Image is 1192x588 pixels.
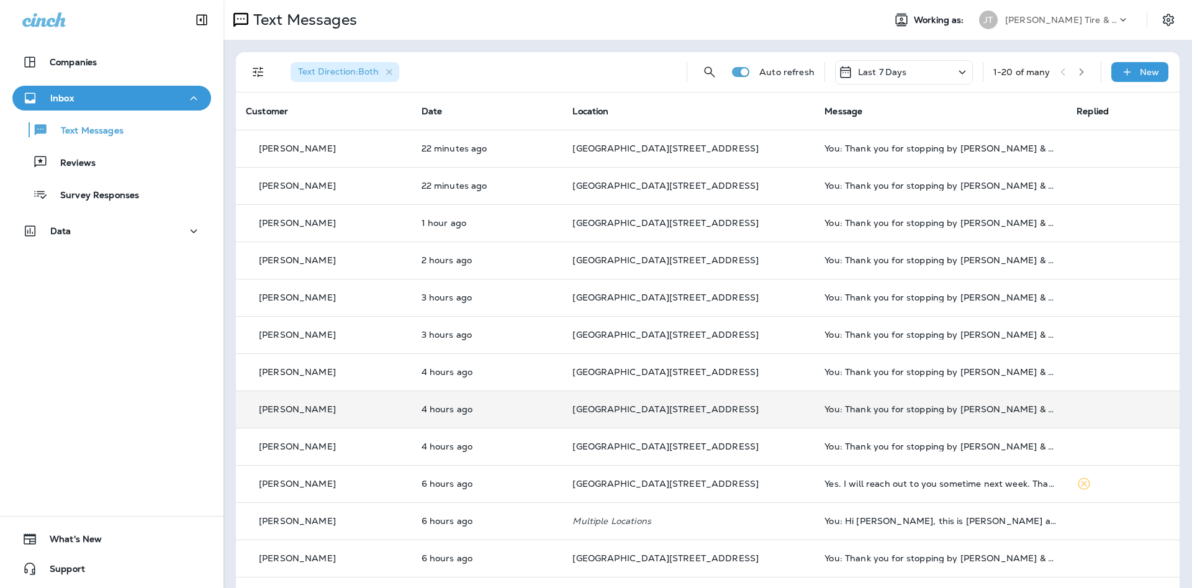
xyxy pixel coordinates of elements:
[12,219,211,243] button: Data
[50,226,71,236] p: Data
[572,180,759,191] span: [GEOGRAPHIC_DATA][STREET_ADDRESS]
[824,292,1057,302] div: You: Thank you for stopping by Jensen Tire & Auto - South 144th Street. Please take 30 seconds to...
[824,404,1057,414] div: You: Thank you for stopping by Jensen Tire & Auto - South 144th Street. Please take 30 seconds to...
[12,117,211,143] button: Text Messages
[12,50,211,75] button: Companies
[422,553,553,563] p: Sep 18, 2025 10:58 AM
[48,125,124,137] p: Text Messages
[572,292,759,303] span: [GEOGRAPHIC_DATA][STREET_ADDRESS]
[259,181,336,191] p: [PERSON_NAME]
[48,190,139,202] p: Survey Responses
[422,479,553,489] p: Sep 18, 2025 11:18 AM
[259,330,336,340] p: [PERSON_NAME]
[572,441,759,452] span: [GEOGRAPHIC_DATA][STREET_ADDRESS]
[50,93,74,103] p: Inbox
[48,158,96,170] p: Reviews
[824,106,862,117] span: Message
[572,143,759,154] span: [GEOGRAPHIC_DATA][STREET_ADDRESS]
[572,329,759,340] span: [GEOGRAPHIC_DATA][STREET_ADDRESS]
[422,143,553,153] p: Sep 18, 2025 04:58 PM
[993,67,1050,77] div: 1 - 20 of many
[422,330,553,340] p: Sep 18, 2025 01:59 PM
[50,57,97,67] p: Companies
[422,181,553,191] p: Sep 18, 2025 04:58 PM
[246,106,288,117] span: Customer
[259,441,336,451] p: [PERSON_NAME]
[422,218,553,228] p: Sep 18, 2025 03:58 PM
[572,106,608,117] span: Location
[1140,67,1159,77] p: New
[259,143,336,153] p: [PERSON_NAME]
[12,181,211,207] button: Survey Responses
[422,106,443,117] span: Date
[824,516,1057,526] div: You: Hi Kristopher, this is Jeremy at Jensen Tire. I wanted to reach out and ask how the tire sea...
[259,367,336,377] p: [PERSON_NAME]
[572,478,759,489] span: [GEOGRAPHIC_DATA][STREET_ADDRESS]
[1005,15,1117,25] p: [PERSON_NAME] Tire & Auto
[824,367,1057,377] div: You: Thank you for stopping by Jensen Tire & Auto - South 144th Street. Please take 30 seconds to...
[422,404,553,414] p: Sep 18, 2025 12:59 PM
[12,556,211,581] button: Support
[37,534,102,549] span: What's New
[572,404,759,415] span: [GEOGRAPHIC_DATA][STREET_ADDRESS]
[37,564,85,579] span: Support
[914,15,967,25] span: Working as:
[259,479,336,489] p: [PERSON_NAME]
[824,330,1057,340] div: You: Thank you for stopping by Jensen Tire & Auto - South 144th Street. Please take 30 seconds to...
[697,60,722,84] button: Search Messages
[824,441,1057,451] div: You: Thank you for stopping by Jensen Tire & Auto - South 144th Street. Please take 30 seconds to...
[259,516,336,526] p: [PERSON_NAME]
[572,516,805,526] p: Multiple Locations
[824,181,1057,191] div: You: Thank you for stopping by Jensen Tire & Auto - South 144th Street. Please take 30 seconds to...
[246,60,271,84] button: Filters
[12,149,211,175] button: Reviews
[824,143,1057,153] div: You: Thank you for stopping by Jensen Tire & Auto - South 144th Street. Please take 30 seconds to...
[184,7,219,32] button: Collapse Sidebar
[422,292,553,302] p: Sep 18, 2025 01:59 PM
[858,67,907,77] p: Last 7 Days
[572,255,759,266] span: [GEOGRAPHIC_DATA][STREET_ADDRESS]
[572,553,759,564] span: [GEOGRAPHIC_DATA][STREET_ADDRESS]
[572,217,759,228] span: [GEOGRAPHIC_DATA][STREET_ADDRESS]
[12,527,211,551] button: What's New
[298,66,379,77] span: Text Direction : Both
[824,479,1057,489] div: Yes. I will reach out to you sometime next week. Thanks
[979,11,998,29] div: JT
[422,255,553,265] p: Sep 18, 2025 02:58 PM
[1077,106,1109,117] span: Replied
[259,553,336,563] p: [PERSON_NAME]
[824,553,1057,563] div: You: Thank you for stopping by Jensen Tire & Auto - South 144th Street. Please take 30 seconds to...
[259,255,336,265] p: [PERSON_NAME]
[12,86,211,111] button: Inbox
[759,67,815,77] p: Auto refresh
[259,218,336,228] p: [PERSON_NAME]
[422,516,553,526] p: Sep 18, 2025 11:11 AM
[824,218,1057,228] div: You: Thank you for stopping by Jensen Tire & Auto - South 144th Street. Please take 30 seconds to...
[824,255,1057,265] div: You: Thank you for stopping by Jensen Tire & Auto - South 144th Street. Please take 30 seconds to...
[572,366,759,378] span: [GEOGRAPHIC_DATA][STREET_ADDRESS]
[422,367,553,377] p: Sep 18, 2025 12:59 PM
[1157,9,1180,31] button: Settings
[259,404,336,414] p: [PERSON_NAME]
[248,11,357,29] p: Text Messages
[422,441,553,451] p: Sep 18, 2025 12:58 PM
[259,292,336,302] p: [PERSON_NAME]
[291,62,399,82] div: Text Direction:Both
